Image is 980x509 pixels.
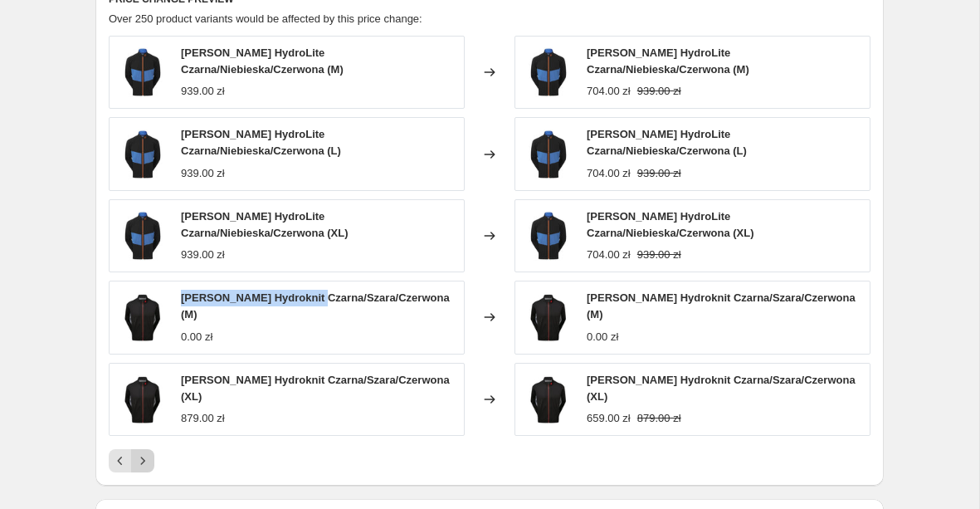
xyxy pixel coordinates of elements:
[181,410,225,427] div: 879.00 zł
[637,83,681,100] strike: 939.00 zł
[587,410,631,427] div: 659.00 zł
[181,83,225,100] div: 939.00 zł
[118,211,168,261] img: 10242_80x.jpg
[118,47,168,97] img: 10242_80x.jpg
[587,374,856,403] span: [PERSON_NAME] Hydroknit Czarna/Szara/Czerwona (XL)
[524,292,573,342] img: 10250_80x.jpg
[587,247,631,263] div: 704.00 zł
[109,12,422,25] span: Over 250 product variants would be affected by this price change:
[587,83,631,100] div: 704.00 zł
[181,165,225,182] div: 939.00 zł
[587,46,749,76] span: [PERSON_NAME] HydroLite Czarna/Niebieska/Czerwona (M)
[181,374,450,403] span: [PERSON_NAME] Hydroknit Czarna/Szara/Czerwona (XL)
[181,247,225,263] div: 939.00 zł
[109,449,154,472] nav: Pagination
[587,210,754,239] span: [PERSON_NAME] HydroLite Czarna/Niebieska/Czerwona (XL)
[524,130,573,179] img: 10242_80x.jpg
[118,374,168,424] img: 10250_80x.jpg
[637,247,681,263] strike: 939.00 zł
[181,210,349,239] span: [PERSON_NAME] HydroLite Czarna/Niebieska/Czerwona (XL)
[181,46,344,76] span: [PERSON_NAME] HydroLite Czarna/Niebieska/Czerwona (M)
[131,449,154,472] button: Next
[109,449,132,472] button: Previous
[118,292,168,342] img: 10250_80x.jpg
[587,291,856,321] span: [PERSON_NAME] Hydroknit Czarna/Szara/Czerwona (M)
[524,211,573,261] img: 10242_80x.jpg
[181,291,450,321] span: [PERSON_NAME] Hydroknit Czarna/Szara/Czerwona (M)
[118,130,168,179] img: 10242_80x.jpg
[637,165,681,182] strike: 939.00 zł
[181,128,341,157] span: [PERSON_NAME] HydroLite Czarna/Niebieska/Czerwona (L)
[587,165,631,182] div: 704.00 zł
[637,410,681,427] strike: 879.00 zł
[587,329,618,345] div: 0.00 zł
[181,329,212,345] div: 0.00 zł
[524,47,573,97] img: 10242_80x.jpg
[587,128,747,157] span: [PERSON_NAME] HydroLite Czarna/Niebieska/Czerwona (L)
[524,374,573,424] img: 10250_80x.jpg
